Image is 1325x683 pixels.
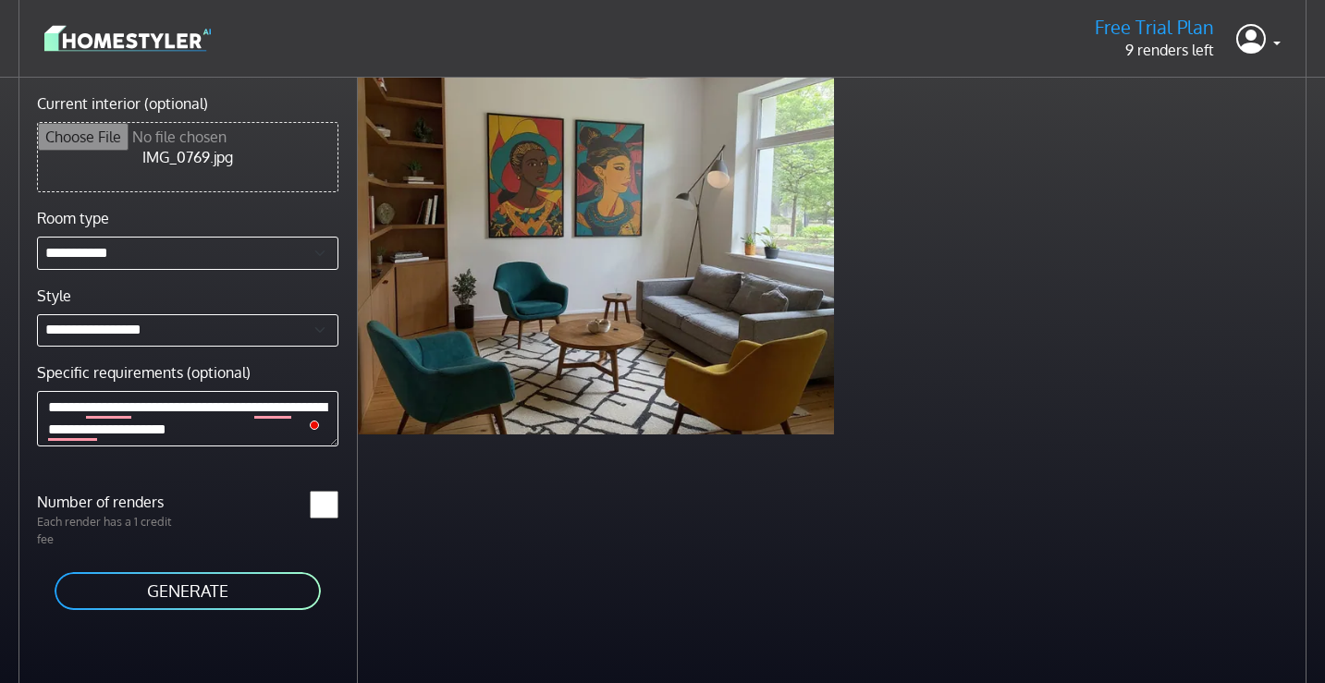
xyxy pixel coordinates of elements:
[1095,16,1214,39] h5: Free Trial Plan
[37,391,338,446] textarea: To enrich screen reader interactions, please activate Accessibility in Grammarly extension settings
[37,92,208,115] label: Current interior (optional)
[37,285,71,307] label: Style
[53,570,323,612] button: GENERATE
[1095,39,1214,61] p: 9 renders left
[37,207,109,229] label: Room type
[26,491,188,513] label: Number of renders
[26,513,188,548] p: Each render has a 1 credit fee
[37,361,251,384] label: Specific requirements (optional)
[44,22,211,55] img: logo-3de290ba35641baa71223ecac5eacb59cb85b4c7fdf211dc9aaecaaee71ea2f8.svg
